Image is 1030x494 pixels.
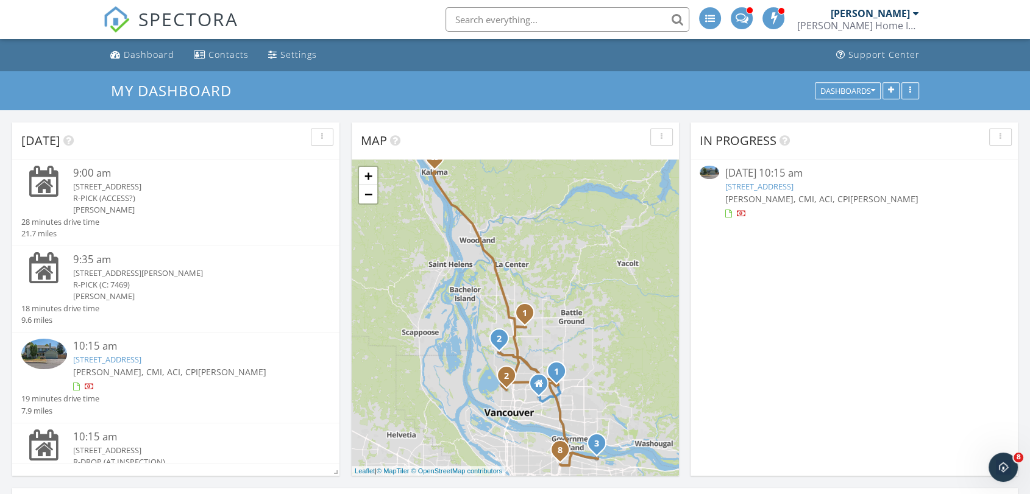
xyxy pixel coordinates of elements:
img: 9558765%2Fcover_photos%2FqpQprjG65cNtGzcJh9fh%2Fsmall.jpeg [21,339,67,369]
div: R-PICK (C: 7469) [73,279,305,291]
div: 10301 NE 71st St, Vancouver, WA 98662 [556,371,564,378]
div: 10:15 am [73,429,305,445]
span: In Progress [700,132,776,149]
span: [DATE] [21,132,60,149]
div: Settings [280,49,317,60]
div: 9.6 miles [21,314,99,326]
div: [DATE] 10:15 am [725,166,983,181]
div: [STREET_ADDRESS] [73,445,305,456]
a: SPECTORA [103,16,238,42]
i: 8 [558,446,563,455]
div: 21.7 miles [21,228,99,239]
a: [STREET_ADDRESS] [725,181,794,192]
div: [STREET_ADDRESS][PERSON_NAME] [73,267,305,279]
a: Zoom out [359,185,377,203]
span: Map [361,132,387,149]
i: 2 [497,335,502,344]
div: 3700 NE Maywood Pl, Portland, OR 97220 [560,450,567,457]
div: [PERSON_NAME] [831,7,910,19]
span: [PERSON_NAME], CMI, ACI, CPI [73,366,198,378]
a: My Dashboard [111,80,242,101]
div: R-DROP (AT INSPECTION) [73,456,305,468]
iframe: Intercom live chat [989,453,1018,482]
i: 1 [554,368,559,376]
button: Dashboards [815,82,881,99]
div: R-PICK (ACCESS?) [73,192,305,204]
a: Contacts [189,44,254,66]
a: 10:15 am [STREET_ADDRESS] [PERSON_NAME], CMI, ACI, CPI[PERSON_NAME] 19 minutes drive time 7.9 miles [21,339,330,417]
div: | [352,466,505,476]
img: The Best Home Inspection Software - Spectora [103,6,130,33]
div: 9:35 am [73,252,305,267]
span: 8 [1014,453,1023,462]
span: [PERSON_NAME] [850,193,918,205]
div: 28 minutes drive time [21,216,99,228]
a: [DATE] 10:15 am [STREET_ADDRESS] [PERSON_NAME], CMI, ACI, CPI[PERSON_NAME] [700,166,1009,220]
div: 7.9 miles [21,405,99,417]
a: Settings [263,44,322,66]
div: 10:15 am [73,339,305,354]
a: 9:00 am [STREET_ADDRESS] R-PICK (ACCESS?) [PERSON_NAME] 28 minutes drive time 21.7 miles [21,166,330,239]
div: [STREET_ADDRESS] [73,181,305,192]
span: [PERSON_NAME], CMI, ACI, CPI [725,193,850,205]
a: © OpenStreetMap contributors [411,467,502,475]
div: [PERSON_NAME] [73,291,305,302]
img: 9558765%2Fcover_photos%2FqpQprjG65cNtGzcJh9fh%2Fsmall.jpeg [700,166,719,179]
a: © MapTiler [377,467,410,475]
div: 19 minutes drive time [21,393,99,404]
div: Support Center [848,49,920,60]
div: [PERSON_NAME] [73,204,305,216]
div: 9:00 am [73,166,305,181]
div: 14300 NW 25th Ct, Vancouver, WA 98685 [499,338,506,345]
div: Dashboards [820,86,875,95]
a: Support Center [831,44,925,66]
input: Search everything... [446,7,689,32]
i: 3 [594,440,599,448]
div: 6303 NE 45th Cir., Vancouver WA 98661 [539,383,546,390]
i: 2 [504,372,509,381]
div: 17809 NE Marine Dr B7, Portland, OR 97230 [597,443,604,450]
span: [PERSON_NAME] [198,366,266,378]
a: Zoom in [359,167,377,185]
div: 18 minutes drive time [21,303,99,314]
span: SPECTORA [138,6,238,32]
div: Contacts [208,49,249,60]
a: Leaflet [355,467,375,475]
div: 338 N THIRD PL, KALAMA WA 98625 [435,157,442,164]
div: Nickelsen Home Inspections, LLC [797,19,919,32]
a: 9:35 am [STREET_ADDRESS][PERSON_NAME] R-PICK (C: 7469) [PERSON_NAME] 18 minutes drive time 9.6 miles [21,252,330,326]
i: 1 [522,309,527,318]
div: 3006 NE 199th St, Ridgefield, WA 98642 [525,312,532,320]
a: Dashboard [105,44,179,66]
div: Dashboard [124,49,174,60]
a: [STREET_ADDRESS] [73,354,141,365]
div: 6112 NW Bernie Dr, Vancouver, WA 98663 [506,375,514,383]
